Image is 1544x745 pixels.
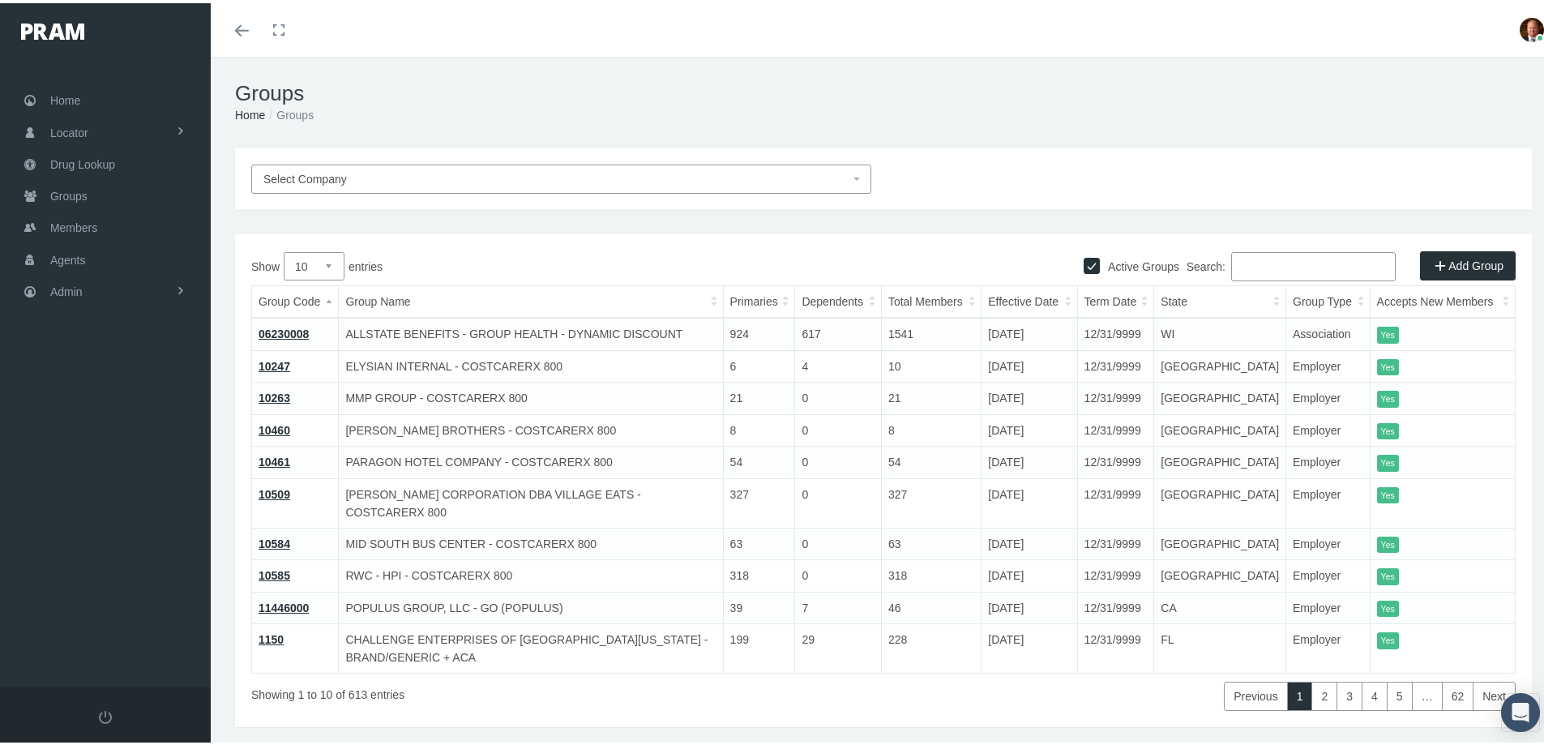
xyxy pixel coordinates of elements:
[1154,524,1286,557] td: [GEOGRAPHIC_DATA]
[1377,533,1399,550] itemstyle: Yes
[795,379,881,412] td: 0
[1224,679,1287,708] a: Previous
[265,103,314,121] li: Groups
[259,598,309,611] a: 11446000
[1154,443,1286,476] td: [GEOGRAPHIC_DATA]
[1154,557,1286,589] td: [GEOGRAPHIC_DATA]
[1377,356,1399,373] itemstyle: Yes
[1377,420,1399,437] itemstyle: Yes
[1473,679,1516,708] a: Next
[1154,411,1286,443] td: [GEOGRAPHIC_DATA]
[1077,557,1154,589] td: 12/31/9999
[881,347,981,379] td: 10
[723,443,795,476] td: 54
[1154,315,1286,347] td: WI
[723,589,795,621] td: 39
[1377,387,1399,405] itemstyle: Yes
[982,443,1077,476] td: [DATE]
[1387,679,1413,708] a: 5
[259,357,290,370] a: 10247
[1286,411,1371,443] td: Employer
[1377,452,1399,469] itemstyle: Yes
[1187,249,1396,278] label: Search:
[795,315,881,347] td: 617
[1286,347,1371,379] td: Employer
[21,20,84,36] img: PRAM_20_x_78.png
[1286,475,1371,524] td: Employer
[1077,347,1154,379] td: 12/31/9999
[982,524,1077,557] td: [DATE]
[339,379,723,412] td: MMP GROUP - COSTCARERX 800
[881,621,981,670] td: 228
[1501,690,1540,729] div: Open Intercom Messenger
[339,411,723,443] td: [PERSON_NAME] BROTHERS - COSTCARERX 800
[1077,411,1154,443] td: 12/31/9999
[50,178,88,208] span: Groups
[1154,379,1286,412] td: [GEOGRAPHIC_DATA]
[339,347,723,379] td: ELYSIAN INTERNAL - COSTCARERX 800
[881,315,981,347] td: 1541
[982,411,1077,443] td: [DATE]
[1442,679,1474,708] a: 62
[1077,524,1154,557] td: 12/31/9999
[1077,379,1154,412] td: 12/31/9999
[795,283,881,315] th: Dependents: activate to sort column ascending
[795,589,881,621] td: 7
[1311,679,1337,708] a: 2
[881,475,981,524] td: 327
[982,557,1077,589] td: [DATE]
[339,315,723,347] td: ALLSTATE BENEFITS - GROUP HEALTH - DYNAMIC DISCOUNT
[795,557,881,589] td: 0
[339,621,723,670] td: CHALLENGE ENTERPRISES OF [GEOGRAPHIC_DATA][US_STATE] - BRAND/GENERIC + ACA
[982,589,1077,621] td: [DATE]
[50,273,83,304] span: Admin
[982,621,1077,670] td: [DATE]
[339,283,723,315] th: Group Name: activate to sort column ascending
[1377,629,1399,646] itemstyle: Yes
[795,411,881,443] td: 0
[881,524,981,557] td: 63
[1287,679,1313,708] a: 1
[1100,255,1179,272] label: Active Groups
[259,630,284,643] a: 1150
[259,324,309,337] a: 06230008
[1231,249,1396,278] input: Search:
[259,534,290,547] a: 10584
[1412,679,1443,708] a: …
[1286,443,1371,476] td: Employer
[881,411,981,443] td: 8
[1286,283,1371,315] th: Group Type: activate to sort column ascending
[1154,283,1286,315] th: State: activate to sort column ascending
[795,475,881,524] td: 0
[795,621,881,670] td: 29
[1377,565,1399,582] itemstyle: Yes
[723,283,795,315] th: Primaries: activate to sort column ascending
[723,621,795,670] td: 199
[284,249,344,277] select: Showentries
[50,209,97,240] span: Members
[235,105,265,118] a: Home
[1377,484,1399,501] itemstyle: Yes
[339,557,723,589] td: RWC - HPI - COSTCARERX 800
[723,524,795,557] td: 63
[881,443,981,476] td: 54
[1077,443,1154,476] td: 12/31/9999
[1420,248,1516,277] a: Add Group
[259,452,290,465] a: 10461
[1286,524,1371,557] td: Employer
[1077,475,1154,524] td: 12/31/9999
[982,283,1077,315] th: Effective Date: activate to sort column ascending
[982,475,1077,524] td: [DATE]
[982,315,1077,347] td: [DATE]
[50,82,80,113] span: Home
[339,475,723,524] td: [PERSON_NAME] CORPORATION DBA VILLAGE EATS - COSTCARERX 800
[1154,589,1286,621] td: CA
[1154,475,1286,524] td: [GEOGRAPHIC_DATA]
[982,379,1077,412] td: [DATE]
[259,485,290,498] a: 10509
[252,283,339,315] th: Group Code: activate to sort column descending
[795,443,881,476] td: 0
[1377,323,1399,340] itemstyle: Yes
[1286,379,1371,412] td: Employer
[259,388,290,401] a: 10263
